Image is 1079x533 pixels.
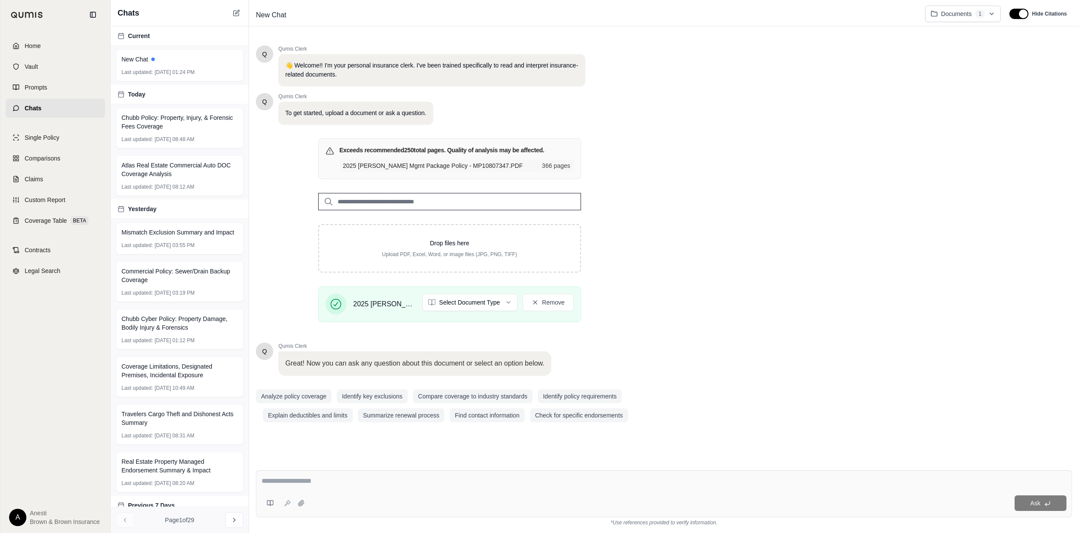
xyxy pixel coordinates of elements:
[6,149,105,168] a: Comparisons
[231,8,242,18] button: New Chat
[278,343,551,350] span: Qumis Clerk
[70,216,89,225] span: BETA
[538,389,622,403] button: Identify policy requirements
[542,161,570,170] span: 366 pages
[165,516,195,524] span: Page 1 of 29
[343,161,537,170] span: 2025 Altman Mgmt Package Policy - MP10807347.PDF
[6,241,105,260] a: Contracts
[121,432,153,439] span: Last updated:
[285,358,544,369] p: Great! Now you can ask any question about this document or select an option below.
[118,7,139,19] span: Chats
[530,408,628,422] button: Check for specific endorsements
[121,315,238,332] span: Chubb Cyber Policy: Property Damage, Bodily Injury & Forensics
[358,408,445,422] button: Summarize renewal process
[128,205,156,213] span: Yesterday
[25,104,41,112] span: Chats
[121,480,153,487] span: Last updated:
[86,8,100,22] button: Collapse sidebar
[1015,495,1066,511] button: Ask
[256,389,332,403] button: Analyze policy coverage
[121,457,238,475] span: Real Estate Property Managed Endorsement Summary & Impact
[25,175,43,183] span: Claims
[337,389,408,403] button: Identify key exclusions
[278,45,585,52] span: Qumis Clerk
[121,228,234,237] span: Mismatch Exclusion Summary and Impact
[25,266,61,275] span: Legal Search
[128,501,175,510] span: Previous 7 Days
[263,408,353,422] button: Explain deductibles and limits
[252,8,918,22] div: Edit Title
[155,432,195,439] span: [DATE] 08:31 AM
[339,146,544,154] h3: Exceeds recommended 250 total pages. Quality of analysis may be affected.
[121,385,153,392] span: Last updated:
[121,362,238,379] span: Coverage Limitations, Designated Premises, Incidental Exposure
[155,69,195,76] span: [DATE] 01:24 PM
[155,337,195,344] span: [DATE] 01:12 PM
[128,90,145,99] span: Today
[11,12,43,18] img: Qumis Logo
[6,78,105,97] a: Prompts
[262,50,267,58] span: Hello
[121,136,153,143] span: Last updated:
[6,170,105,189] a: Claims
[121,55,148,64] span: New Chat
[6,99,105,118] a: Chats
[6,261,105,280] a: Legal Search
[155,289,195,296] span: [DATE] 03:19 PM
[413,389,533,403] button: Compare coverage to industry standards
[121,289,153,296] span: Last updated:
[121,113,238,131] span: Chubb Policy: Property, Injury, & Forensic Fees Coverage
[975,10,985,18] span: 1
[278,93,433,100] span: Qumis Clerk
[1030,500,1040,507] span: Ask
[25,216,67,225] span: Coverage Table
[9,509,26,526] div: A
[25,133,59,142] span: Single Policy
[25,42,41,50] span: Home
[121,161,238,178] span: Atlas Real Estate Commercial Auto DOC Coverage Analysis
[25,246,51,254] span: Contracts
[6,36,105,55] a: Home
[925,6,1001,22] button: Documents1
[155,242,195,249] span: [DATE] 03:55 PM
[25,196,65,204] span: Custom Report
[155,480,195,487] span: [DATE] 08:20 AM
[333,251,566,258] p: Upload PDF, Excel, Word, or image files (JPG, PNG, TIFF)
[155,136,195,143] span: [DATE] 08:48 AM
[523,294,574,311] button: Remove
[256,517,1072,526] div: *Use references provided to verify information.
[155,385,195,392] span: [DATE] 10:49 AM
[155,183,195,190] span: [DATE] 08:12 AM
[25,154,60,163] span: Comparisons
[121,267,238,284] span: Commercial Policy: Sewer/Drain Backup Coverage
[285,109,426,118] p: To get started, upload a document or ask a question.
[6,128,105,147] a: Single Policy
[6,211,105,230] a: Coverage TableBETA
[6,57,105,76] a: Vault
[128,32,150,40] span: Current
[121,337,153,344] span: Last updated:
[121,69,153,76] span: Last updated:
[25,62,38,71] span: Vault
[941,10,972,18] span: Documents
[1032,10,1067,17] span: Hide Citations
[450,408,524,422] button: Find contact information
[121,410,238,427] span: Travelers Cargo Theft and Dishonest Acts Summary
[121,183,153,190] span: Last updated:
[333,239,566,247] p: Drop files here
[6,190,105,209] a: Custom Report
[252,8,290,22] span: New Chat
[30,517,100,526] span: Brown & Brown Insurance
[25,83,47,92] span: Prompts
[262,347,267,356] span: Hello
[30,509,100,517] span: Anesti
[121,242,153,249] span: Last updated:
[285,61,578,79] p: 👋 Welcome!! I'm your personal insurance clerk. I've been trained specifically to read and interpr...
[262,97,267,106] span: Hello
[353,299,415,309] span: 2025 [PERSON_NAME] Mgmt Package Policy - MP10807347.PDF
